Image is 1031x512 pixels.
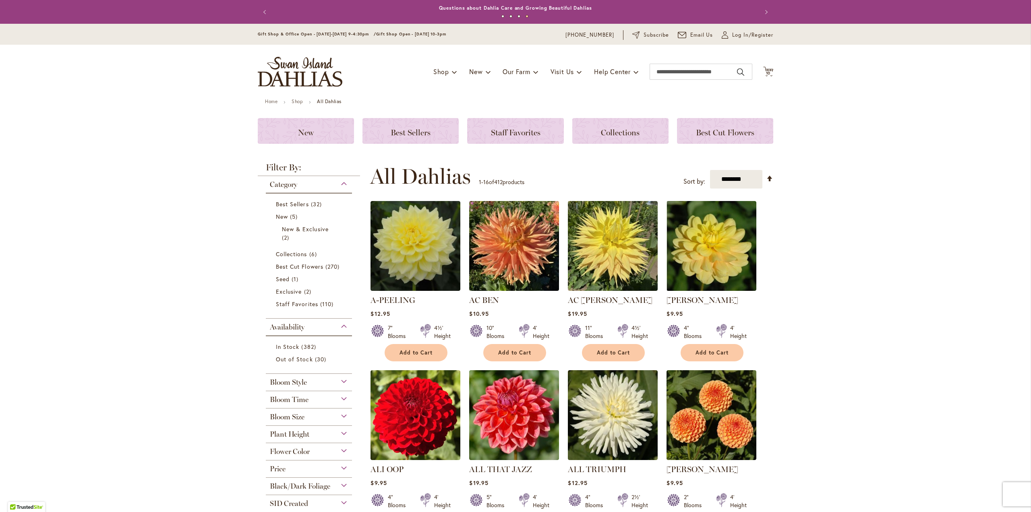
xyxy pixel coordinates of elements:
[371,201,460,291] img: A-Peeling
[503,67,530,76] span: Our Farm
[585,493,608,509] div: 4" Blooms
[317,98,342,104] strong: All Dahlias
[491,128,540,137] span: Staff Favorites
[309,250,319,258] span: 6
[684,324,706,340] div: 4" Blooms
[494,178,503,186] span: 412
[292,275,300,283] span: 1
[667,295,738,305] a: [PERSON_NAME]
[276,263,323,270] span: Best Cut Flowers
[270,413,304,421] span: Bloom Size
[276,355,313,363] span: Out of Stock
[585,324,608,340] div: 11" Blooms
[276,275,344,283] a: Seed
[469,201,559,291] img: AC BEN
[292,98,303,104] a: Shop
[276,262,344,271] a: Best Cut Flowers
[469,285,559,292] a: AC BEN
[533,493,549,509] div: 4' Height
[385,344,447,361] button: Add to Cart
[276,250,307,258] span: Collections
[667,464,738,474] a: [PERSON_NAME]
[301,342,318,351] span: 382
[732,31,773,39] span: Log In/Register
[763,66,773,77] button: 10
[315,355,328,363] span: 30
[388,493,410,509] div: 4" Blooms
[282,233,291,242] span: 2
[572,118,669,144] a: Collections
[265,98,277,104] a: Home
[270,378,307,387] span: Bloom Style
[766,70,771,76] span: 10
[730,324,747,340] div: 4' Height
[282,225,329,233] span: New & Exclusive
[270,395,308,404] span: Bloom Time
[276,355,344,363] a: Out of Stock 30
[632,31,669,39] a: Subscribe
[601,128,640,137] span: Collections
[722,31,773,39] a: Log In/Register
[371,370,460,460] img: ALI OOP
[276,288,302,295] span: Exclusive
[483,344,546,361] button: Add to Cart
[282,225,338,242] a: New &amp; Exclusive
[276,287,344,296] a: Exclusive
[258,31,376,37] span: Gift Shop & Office Open - [DATE]-[DATE] 9-4:30pm /
[258,4,274,20] button: Previous
[690,31,713,39] span: Email Us
[509,15,512,18] button: 2 of 4
[362,118,459,144] a: Best Sellers
[270,482,330,491] span: Black/Dark Foliage
[568,370,658,460] img: ALL TRIUMPH
[469,67,482,76] span: New
[565,31,614,39] a: [PHONE_NUMBER]
[270,323,304,332] span: Availability
[6,483,29,506] iframe: Launch Accessibility Center
[276,212,344,221] a: New
[270,447,310,456] span: Flower Color
[391,128,431,137] span: Best Sellers
[597,349,630,356] span: Add to Cart
[371,464,404,474] a: ALI OOP
[270,499,308,508] span: SID Created
[631,493,648,509] div: 2½' Height
[568,310,587,317] span: $19.95
[434,493,451,509] div: 4' Height
[644,31,669,39] span: Subscribe
[667,370,756,460] img: AMBER QUEEN
[684,493,706,509] div: 2" Blooms
[276,213,288,220] span: New
[439,5,592,11] a: Questions about Dahlia Care and Growing Beautiful Dahlias
[479,176,524,189] p: - of products
[276,275,290,283] span: Seed
[533,324,549,340] div: 4' Height
[434,324,451,340] div: 4½' Height
[469,454,559,462] a: ALL THAT JAZZ
[667,479,683,487] span: $9.95
[469,370,559,460] img: ALL THAT JAZZ
[667,310,683,317] span: $9.95
[258,57,342,87] a: store logo
[276,300,344,308] a: Staff Favorites
[667,201,756,291] img: AHOY MATEY
[469,479,488,487] span: $19.95
[276,250,344,258] a: Collections
[631,324,648,340] div: 4½' Height
[594,67,631,76] span: Help Center
[526,15,528,18] button: 4 of 4
[469,310,489,317] span: $10.95
[433,67,449,76] span: Shop
[276,300,318,308] span: Staff Favorites
[371,454,460,462] a: ALI OOP
[270,180,297,189] span: Category
[311,200,324,208] span: 32
[568,479,587,487] span: $12.95
[667,454,756,462] a: AMBER QUEEN
[568,464,626,474] a: ALL TRIUMPH
[469,464,532,474] a: ALL THAT JAZZ
[376,31,446,37] span: Gift Shop Open - [DATE] 10-3pm
[276,200,309,208] span: Best Sellers
[696,349,729,356] span: Add to Cart
[479,178,481,186] span: 1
